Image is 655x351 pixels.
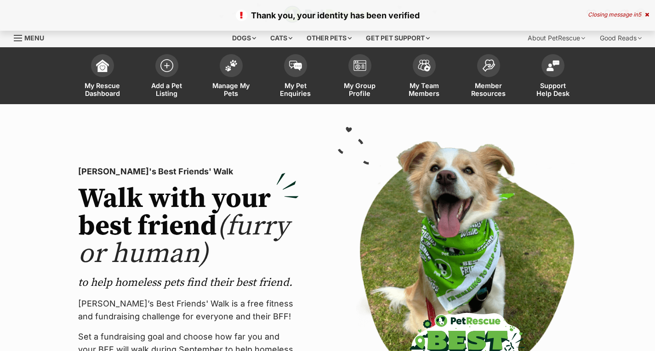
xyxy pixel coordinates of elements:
img: add-pet-listing-icon-0afa8454b4691262ce3f59096e99ab1cd57d4a30225e0717b998d2c9b9846f56.svg [160,59,173,72]
div: Cats [264,29,299,47]
span: My Rescue Dashboard [82,82,123,97]
div: About PetRescue [521,29,592,47]
a: My Rescue Dashboard [70,50,135,104]
span: My Pet Enquiries [275,82,316,97]
span: Menu [24,34,44,42]
p: [PERSON_NAME]’s Best Friends' Walk is a free fitness and fundraising challenge for everyone and t... [78,297,299,323]
img: pet-enquiries-icon-7e3ad2cf08bfb03b45e93fb7055b45f3efa6380592205ae92323e6603595dc1f.svg [289,61,302,71]
span: Support Help Desk [532,82,574,97]
a: Menu [14,29,51,45]
img: team-members-icon-5396bd8760b3fe7c0b43da4ab00e1e3bb1a5d9ba89233759b79545d2d3fc5d0d.svg [418,60,431,72]
div: Good Reads [593,29,648,47]
p: [PERSON_NAME]'s Best Friends' Walk [78,165,299,178]
img: manage-my-pets-icon-02211641906a0b7f246fdf0571729dbe1e7629f14944591b6c1af311fb30b64b.svg [225,60,238,72]
div: Dogs [226,29,262,47]
span: Manage My Pets [211,82,252,97]
span: Add a Pet Listing [146,82,188,97]
div: Get pet support [359,29,436,47]
h2: Walk with your best friend [78,185,299,268]
a: My Group Profile [328,50,392,104]
span: My Team Members [404,82,445,97]
img: member-resources-icon-8e73f808a243e03378d46382f2149f9095a855e16c252ad45f914b54edf8863c.svg [482,59,495,72]
a: My Team Members [392,50,456,104]
span: (furry or human) [78,209,289,271]
img: dashboard-icon-eb2f2d2d3e046f16d808141f083e7271f6b2e854fb5c12c21221c1fb7104beca.svg [96,59,109,72]
img: group-profile-icon-3fa3cf56718a62981997c0bc7e787c4b2cf8bcc04b72c1350f741eb67cf2f40e.svg [353,60,366,71]
a: Support Help Desk [521,50,585,104]
img: help-desk-icon-fdf02630f3aa405de69fd3d07c3f3aa587a6932b1a1747fa1d2bba05be0121f9.svg [547,60,559,71]
a: Manage My Pets [199,50,263,104]
span: Member Resources [468,82,509,97]
p: to help homeless pets find their best friend. [78,275,299,290]
a: Add a Pet Listing [135,50,199,104]
a: Member Resources [456,50,521,104]
div: Other pets [300,29,358,47]
span: My Group Profile [339,82,381,97]
a: My Pet Enquiries [263,50,328,104]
